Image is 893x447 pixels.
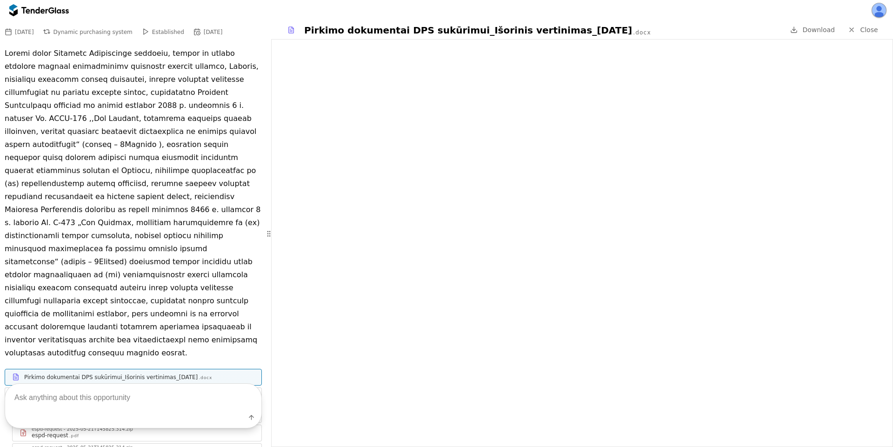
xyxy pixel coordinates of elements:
[204,29,223,35] div: [DATE]
[152,29,184,35] span: Established
[53,29,133,35] span: Dynamic purchasing system
[15,29,34,35] div: [DATE]
[842,24,884,36] a: Close
[860,26,878,33] span: Close
[787,24,838,36] a: Download
[633,29,651,37] div: .docx
[5,47,262,360] p: Loremi dolor Sitametc Adipiscinge seddoeiu, tempor in utlabo etdolore magnaal enimadminimv quisno...
[802,26,835,33] span: Download
[304,24,632,37] div: Pirkimo dokumentai DPS sukūrimui_Išorinis vertinimas_[DATE]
